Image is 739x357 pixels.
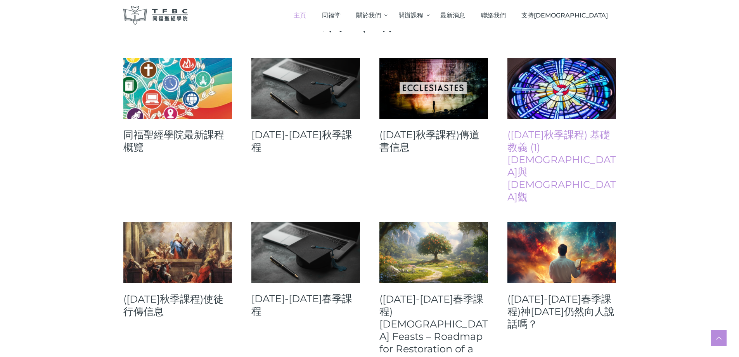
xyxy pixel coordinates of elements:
[322,12,341,19] span: 同福堂
[356,12,381,19] span: 關於我們
[390,4,432,27] a: 開辦課程
[711,330,727,346] a: Scroll to top
[286,4,314,27] a: 主頁
[251,293,360,317] a: [DATE]-[DATE]春季課程
[398,12,423,19] span: 開辦課程
[379,129,488,153] a: ([DATE]秋季課程)傳道書信息
[521,12,608,19] span: 支持[DEMOGRAPHIC_DATA]
[123,129,232,153] a: 同福聖經學院最新課程概覽
[348,4,390,27] a: 關於我們
[433,4,473,27] a: 最新消息
[314,4,348,27] a: 同福堂
[507,293,616,330] a: ([DATE]-[DATE]春季課程)神[DATE]仍然向人說話嗎？
[473,4,514,27] a: 聯絡我們
[251,129,360,153] a: [DATE]-[DATE]秋季課程
[514,4,616,27] a: 支持[DEMOGRAPHIC_DATA]
[294,12,306,19] span: 主頁
[123,293,232,318] a: ([DATE]秋季課程)使徒行傳信息
[123,6,189,25] img: 同福聖經學院 TFBC
[481,12,506,19] span: 聯絡我們
[507,129,616,203] a: ([DATE]秋季課程) 基礎教義 (1) [DEMOGRAPHIC_DATA]與[DEMOGRAPHIC_DATA]觀
[440,12,465,19] span: 最新消息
